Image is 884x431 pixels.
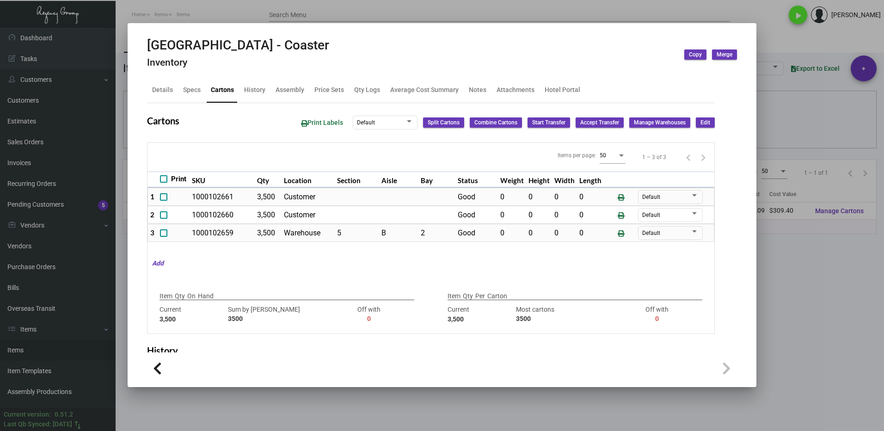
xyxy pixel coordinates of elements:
span: Split Cartons [428,119,460,127]
span: Print [171,173,186,185]
span: Copy [689,51,702,59]
button: Manage Warehouses [629,117,690,128]
th: Bay [418,172,455,188]
th: Aisle [379,172,418,188]
div: Assembly [276,85,304,95]
div: Average Cost Summary [390,85,459,95]
span: 3 [150,228,154,237]
button: Start Transfer [528,117,570,128]
span: Accept Transfer [580,119,619,127]
button: Edit [696,117,715,128]
button: Copy [684,49,706,60]
div: Most cartons [516,305,620,324]
span: 1 [150,192,154,201]
p: Item [448,291,460,301]
div: Current version: [4,410,51,419]
span: 2 [150,210,154,219]
p: Item [160,291,172,301]
h2: [GEOGRAPHIC_DATA] - Coaster [147,37,329,53]
p: Qty [463,291,473,301]
div: Current [448,305,511,324]
div: Current [160,305,223,324]
mat-hint: Add [147,259,164,268]
div: Attachments [497,85,534,95]
th: Status [455,172,498,188]
span: Default [357,119,375,126]
span: Default [642,230,660,236]
h2: History [147,345,178,356]
th: SKU [190,172,255,188]
button: Combine Cartons [470,117,522,128]
span: Combine Cartons [474,119,517,127]
p: Carton [487,291,507,301]
button: Previous page [681,150,696,165]
div: Cartons [211,85,234,95]
div: Off with [625,305,689,324]
span: Manage Warehouses [634,119,686,127]
div: Sum by [PERSON_NAME] [228,305,332,324]
div: Qty Logs [354,85,380,95]
div: Items per page: [558,151,596,160]
button: Merge [712,49,737,60]
button: Accept Transfer [576,117,624,128]
span: Merge [717,51,732,59]
span: Start Transfer [532,119,565,127]
div: Hotel Portal [545,85,580,95]
mat-select: Items per page: [600,152,626,159]
div: Last Qb Synced: [DATE] [4,419,72,429]
th: Qty [255,172,282,188]
span: Print Labels [301,119,343,126]
div: Notes [469,85,486,95]
div: History [244,85,265,95]
th: Location [282,172,335,188]
button: Print Labels [294,114,350,131]
p: On [187,291,196,301]
th: Length [577,172,604,188]
p: Hand [198,291,214,301]
span: Default [642,212,660,218]
th: Height [526,172,552,188]
div: Off with [337,305,401,324]
p: Per [475,291,485,301]
div: Specs [183,85,201,95]
th: Weight [498,172,526,188]
button: Next page [696,150,711,165]
div: 1 – 3 of 3 [642,153,666,161]
div: 0.51.2 [55,410,73,419]
h2: Cartons [147,115,179,126]
button: Split Cartons [423,117,464,128]
th: Section [335,172,379,188]
h4: Inventory [147,57,329,68]
p: Qty [175,291,185,301]
div: Details [152,85,173,95]
div: Price Sets [314,85,344,95]
span: Edit [700,119,710,127]
span: Default [642,194,660,200]
th: Width [552,172,577,188]
span: 50 [600,152,606,159]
